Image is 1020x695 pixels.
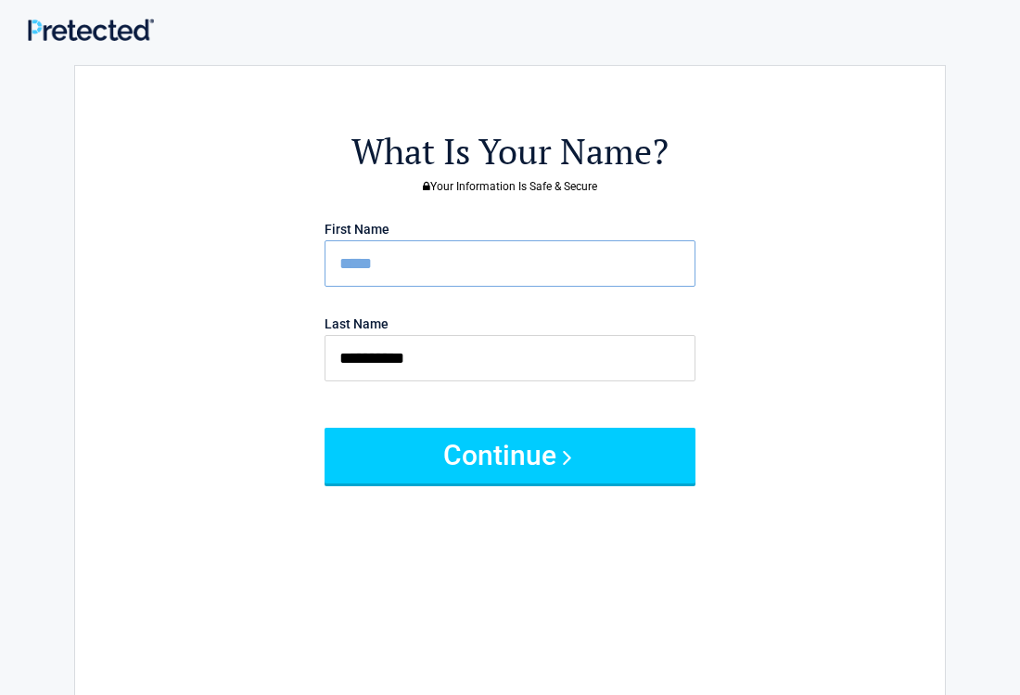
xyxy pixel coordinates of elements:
[325,428,695,483] button: Continue
[177,128,843,175] h2: What Is Your Name?
[177,181,843,192] h3: Your Information Is Safe & Secure
[325,317,389,330] label: Last Name
[325,223,389,236] label: First Name
[28,19,154,42] img: Main Logo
